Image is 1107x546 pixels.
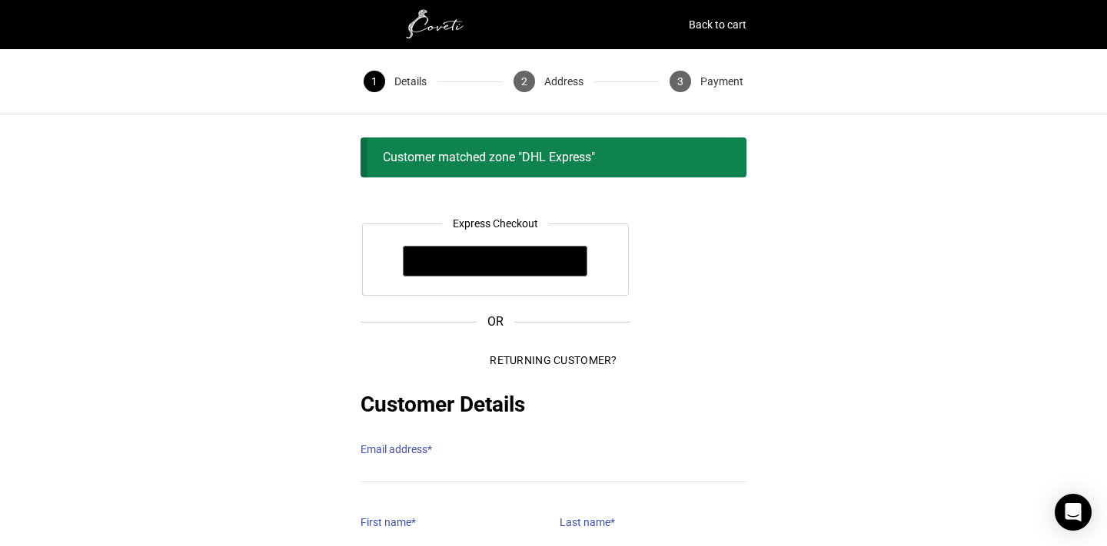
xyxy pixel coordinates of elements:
[670,71,691,92] span: 3
[560,511,746,533] label: Last name
[353,49,437,114] button: 1 Details
[514,71,535,92] span: 2
[361,438,746,460] label: Email address
[689,14,746,35] a: Back to cart
[361,9,514,40] img: white1.png
[659,49,754,114] button: 3 Payment
[1055,494,1092,531] div: Open Intercom Messenger
[361,311,630,333] span: OR
[503,49,594,114] button: 2 Address
[361,137,746,177] div: Customer matched zone "DHL Express"
[700,71,743,92] span: Payment
[477,343,629,377] button: Returning Customer?
[442,213,549,234] legend: Express Checkout
[544,71,583,92] span: Address
[403,246,587,276] button: Pay with GPay
[361,511,547,533] label: First name
[364,71,385,92] span: 1
[361,389,746,420] h2: Customer Details
[394,71,427,92] span: Details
